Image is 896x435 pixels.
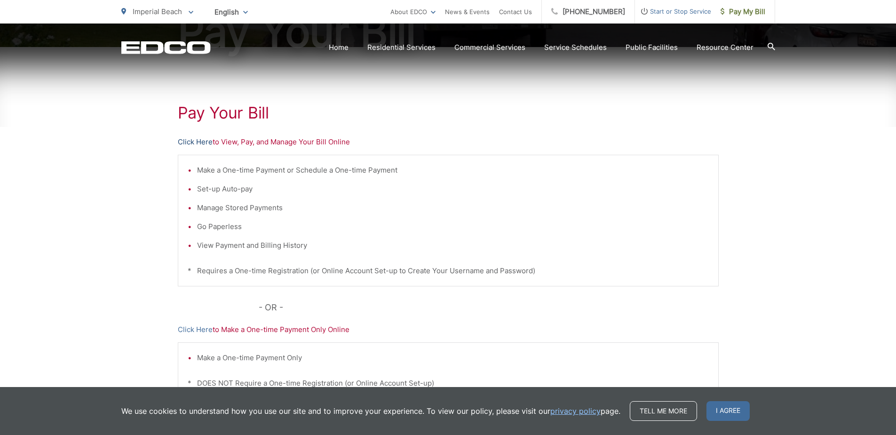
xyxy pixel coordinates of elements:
a: privacy policy [550,405,601,417]
a: Public Facilities [626,42,678,53]
li: View Payment and Billing History [197,240,709,251]
a: Service Schedules [544,42,607,53]
p: - OR - [259,301,719,315]
p: * DOES NOT Require a One-time Registration (or Online Account Set-up) [188,378,709,389]
a: Click Here [178,324,213,335]
a: Commercial Services [454,42,525,53]
a: Tell me more [630,401,697,421]
span: English [207,4,255,20]
a: Resource Center [697,42,753,53]
li: Make a One-time Payment or Schedule a One-time Payment [197,165,709,176]
p: to View, Pay, and Manage Your Bill Online [178,136,719,148]
p: * Requires a One-time Registration (or Online Account Set-up to Create Your Username and Password) [188,265,709,277]
a: News & Events [445,6,490,17]
a: Contact Us [499,6,532,17]
span: Pay My Bill [721,6,765,17]
a: Home [329,42,349,53]
a: Residential Services [367,42,436,53]
p: to Make a One-time Payment Only Online [178,324,719,335]
li: Make a One-time Payment Only [197,352,709,364]
a: EDCD logo. Return to the homepage. [121,41,211,54]
h1: Pay Your Bill [178,103,719,122]
span: Imperial Beach [133,7,182,16]
span: I agree [706,401,750,421]
a: Click Here [178,136,213,148]
li: Set-up Auto-pay [197,183,709,195]
a: About EDCO [390,6,436,17]
p: We use cookies to understand how you use our site and to improve your experience. To view our pol... [121,405,620,417]
li: Manage Stored Payments [197,202,709,214]
li: Go Paperless [197,221,709,232]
